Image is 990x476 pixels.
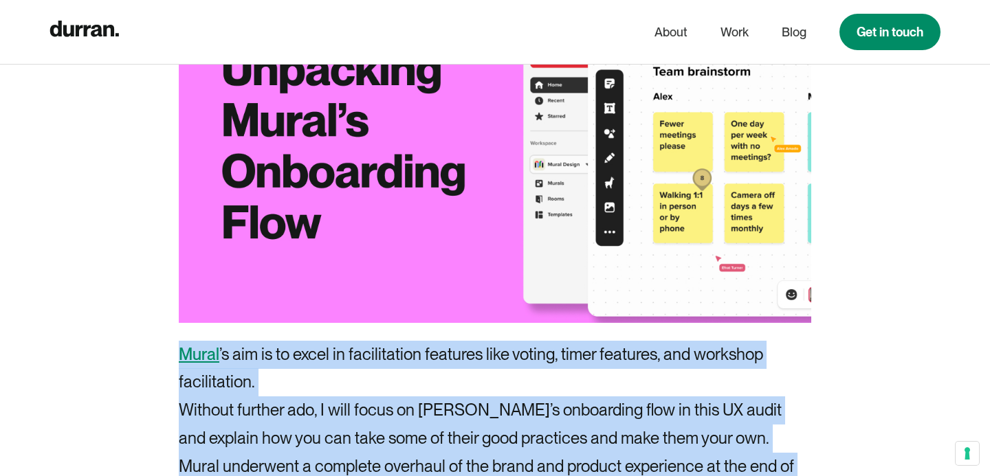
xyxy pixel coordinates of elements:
[179,341,811,397] p: ’s aim is to excel in facilitation features like voting, timer features, and workshop facilitation.
[956,442,979,465] button: Your consent preferences for tracking technologies
[179,344,219,364] a: Mural
[720,19,749,45] a: Work
[49,18,119,46] a: home
[782,19,806,45] a: Blog
[179,396,811,453] p: Without further ado, I will focus on [PERSON_NAME]’s onboarding flow in this UX audit and explain...
[839,14,940,50] a: Get in touch
[654,19,687,45] a: About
